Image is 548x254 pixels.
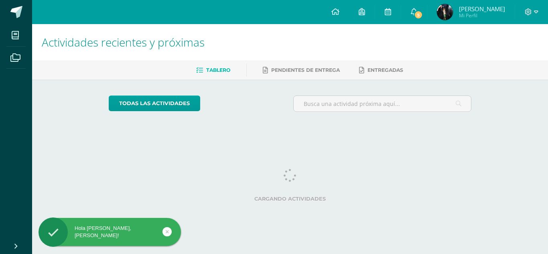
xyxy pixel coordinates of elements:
[196,64,230,77] a: Tablero
[109,96,200,111] a: todas las Actividades
[294,96,471,112] input: Busca una actividad próxima aquí...
[414,10,423,19] span: 5
[367,67,403,73] span: Entregadas
[437,4,453,20] img: 60db0f91bbcf37e9f896dc4a507d05ee.png
[39,225,181,239] div: Hola [PERSON_NAME], [PERSON_NAME]!
[459,12,505,19] span: Mi Perfil
[263,64,340,77] a: Pendientes de entrega
[109,196,472,202] label: Cargando actividades
[271,67,340,73] span: Pendientes de entrega
[42,35,205,50] span: Actividades recientes y próximas
[459,5,505,13] span: [PERSON_NAME]
[359,64,403,77] a: Entregadas
[206,67,230,73] span: Tablero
